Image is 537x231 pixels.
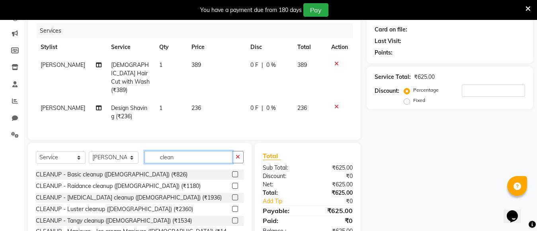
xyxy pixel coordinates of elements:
[41,104,85,112] span: [PERSON_NAME]
[293,38,326,56] th: Total
[111,104,147,120] span: Design Shaving (₹236)
[297,61,307,69] span: 389
[250,104,258,112] span: 0 F
[308,206,359,215] div: ₹625.00
[159,104,162,112] span: 1
[308,189,359,197] div: ₹625.00
[159,61,162,69] span: 1
[187,38,246,56] th: Price
[308,216,359,225] div: ₹0
[200,6,302,14] div: You have a payment due from 180 days
[263,152,281,160] span: Total
[191,104,201,112] span: 236
[191,61,201,69] span: 389
[303,3,328,17] button: Pay
[257,189,308,197] div: Total:
[414,73,435,81] div: ₹625.00
[266,104,276,112] span: 0 %
[145,151,232,163] input: Search or Scan
[316,197,359,206] div: ₹0
[41,61,85,69] span: [PERSON_NAME]
[308,164,359,172] div: ₹625.00
[257,216,308,225] div: Paid:
[257,197,316,206] a: Add Tip
[36,217,192,225] div: CLEANUP - Tangy cleanup ([DEMOGRAPHIC_DATA]) (₹1534)
[36,38,106,56] th: Stylist
[257,164,308,172] div: Sub Total:
[37,23,359,38] div: Services
[250,61,258,69] span: 0 F
[375,49,392,57] div: Points:
[257,206,308,215] div: Payable:
[246,38,293,56] th: Disc
[504,199,529,223] iframe: chat widget
[36,194,222,202] div: CLEANUP - [MEDICAL_DATA] cleanup ([DEMOGRAPHIC_DATA]) (₹1936)
[36,205,193,213] div: CLEANUP - Luster cleanup ([DEMOGRAPHIC_DATA]) (₹2360)
[36,182,201,190] div: CLEANUP - Raidance cleanup ([DEMOGRAPHIC_DATA]) (₹1180)
[375,87,399,95] div: Discount:
[257,172,308,180] div: Discount:
[297,104,307,112] span: 236
[106,38,155,56] th: Service
[111,61,150,94] span: [DEMOGRAPHIC_DATA] Hair Cut with Wash (₹389)
[266,61,276,69] span: 0 %
[375,73,411,81] div: Service Total:
[36,170,187,179] div: CLEANUP - Basic cleanup ([DEMOGRAPHIC_DATA]) (₹826)
[262,104,263,112] span: |
[375,25,407,34] div: Card on file:
[375,37,401,45] div: Last Visit:
[413,97,425,104] label: Fixed
[413,86,439,94] label: Percentage
[308,180,359,189] div: ₹625.00
[154,38,187,56] th: Qty
[262,61,263,69] span: |
[257,180,308,189] div: Net:
[308,172,359,180] div: ₹0
[326,38,353,56] th: Action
